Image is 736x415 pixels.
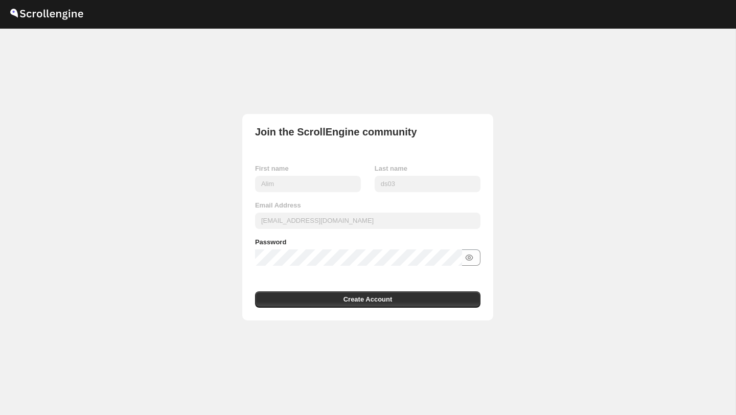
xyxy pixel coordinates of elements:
b: Password [255,238,286,246]
span: Create Account [343,294,393,305]
button: Create Account [255,291,480,308]
div: Join the ScrollEngine community [255,127,417,137]
b: Last name [375,165,407,172]
b: Email Address [255,201,301,209]
b: First name [255,165,289,172]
